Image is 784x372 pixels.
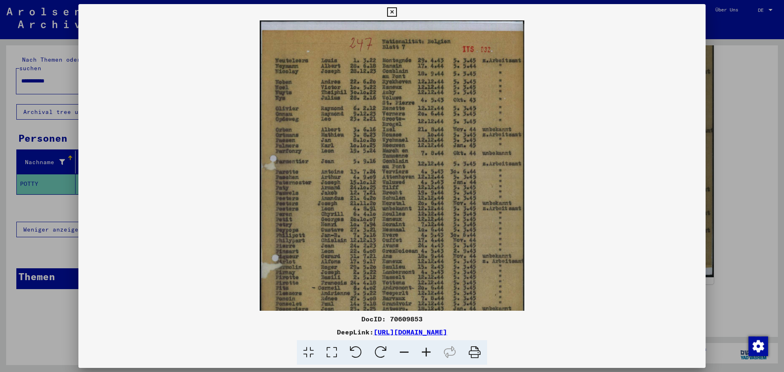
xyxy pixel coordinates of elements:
img: Zustimmung ändern [748,336,768,356]
div: Zustimmung ändern [748,336,768,356]
div: DeepLink: [78,327,706,337]
div: DocID: 70609853 [78,314,706,324]
a: [URL][DOMAIN_NAME] [374,328,447,336]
